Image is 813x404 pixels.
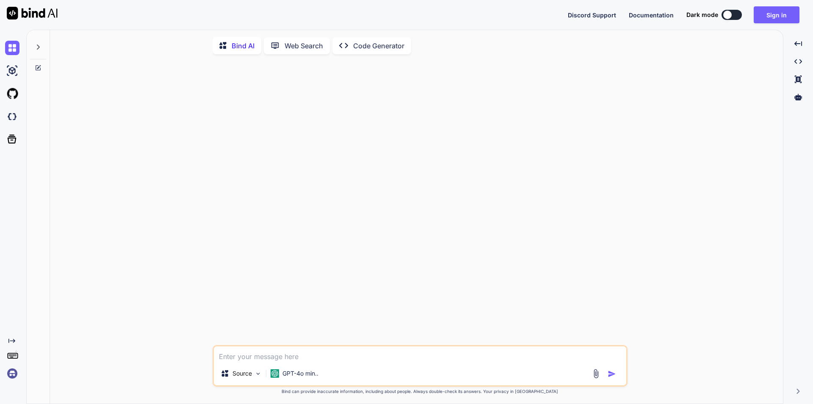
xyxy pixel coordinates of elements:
[5,64,19,78] img: ai-studio
[213,388,628,395] p: Bind can provide inaccurate information, including about people. Always double-check its answers....
[5,86,19,101] img: githubLight
[232,41,254,51] p: Bind AI
[686,11,718,19] span: Dark mode
[232,369,252,378] p: Source
[7,7,58,20] img: Bind AI
[282,369,318,378] p: GPT-4o min..
[254,370,262,377] img: Pick Models
[353,41,404,51] p: Code Generator
[5,109,19,124] img: darkCloudIdeIcon
[5,41,19,55] img: chat
[568,11,616,20] button: Discord Support
[591,369,601,379] img: attachment
[285,41,323,51] p: Web Search
[271,369,279,378] img: GPT-4o mini
[5,366,19,381] img: signin
[754,6,799,23] button: Sign in
[629,11,674,20] button: Documentation
[608,370,616,378] img: icon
